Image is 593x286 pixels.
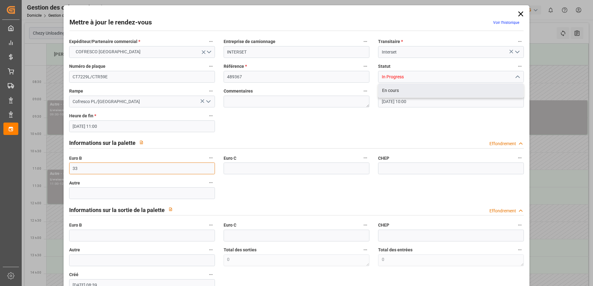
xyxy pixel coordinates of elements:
[69,46,215,58] button: Ouvrir le menu
[207,112,215,120] button: Heure de fin *
[69,18,152,28] h2: Mettre à jour le rendez-vous
[69,180,80,185] font: Autre
[361,37,369,45] button: Entreprise de camionnage
[361,62,369,70] button: Référence *
[69,206,165,214] h2: Informations sur la sortie de la palette
[69,113,93,118] font: Heure de fin
[489,141,516,147] div: Effondrement
[516,37,524,45] button: Transitaire *
[378,254,524,266] textarea: 0
[69,89,83,93] font: Rampe
[207,87,215,95] button: Rampe
[69,39,137,44] font: Expéditeur/Partenaire commercial
[512,47,522,57] button: Ouvrir le menu
[224,247,256,252] font: Total des sorties
[69,247,80,252] font: Autre
[378,156,389,161] font: CHEP
[207,154,215,162] button: Euro B
[516,246,524,254] button: Total des entrées
[207,37,215,45] button: Expéditeur/Partenaire commercial *
[224,89,253,93] font: Commentaires
[493,20,519,25] a: Voir l’historique
[207,221,215,229] button: Euro B
[224,156,236,161] font: Euro C
[69,223,82,227] font: Euro B
[165,203,176,215] button: View description
[69,64,105,69] font: Numéro de plaque
[361,221,369,229] button: Euro C
[207,179,215,187] button: Autre
[73,49,144,55] span: COFRESCO [GEOGRAPHIC_DATA]
[378,223,389,227] font: CHEP
[224,223,236,227] font: Euro C
[207,246,215,254] button: Autre
[361,154,369,162] button: Euro C
[361,246,369,254] button: Total des sorties
[516,221,524,229] button: CHEP
[69,139,136,147] h2: Informations sur la palette
[378,39,400,44] font: Transitaire
[69,272,78,277] font: Créé
[224,254,369,266] textarea: 0
[516,62,524,70] button: Statut
[378,96,524,107] input: JJ-MM-AAAA HH :MM
[489,208,516,214] div: Effondrement
[224,64,244,69] font: Référence
[512,72,522,82] button: Fermer le menu
[69,120,215,132] input: JJ-MM-AAAA HH :MM
[378,71,524,83] input: Type à rechercher/sélectionner
[378,84,524,97] div: En cours
[378,64,390,69] font: Statut
[69,96,215,107] input: Type à rechercher/sélectionner
[207,62,215,70] button: Numéro de plaque
[361,87,369,95] button: Commentaires
[69,156,82,161] font: Euro B
[224,39,275,44] font: Entreprise de camionnage
[207,271,215,279] button: Créé
[516,154,524,162] button: CHEP
[378,247,412,252] font: Total des entrées
[203,97,212,106] button: Ouvrir le menu
[136,136,147,148] button: View description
